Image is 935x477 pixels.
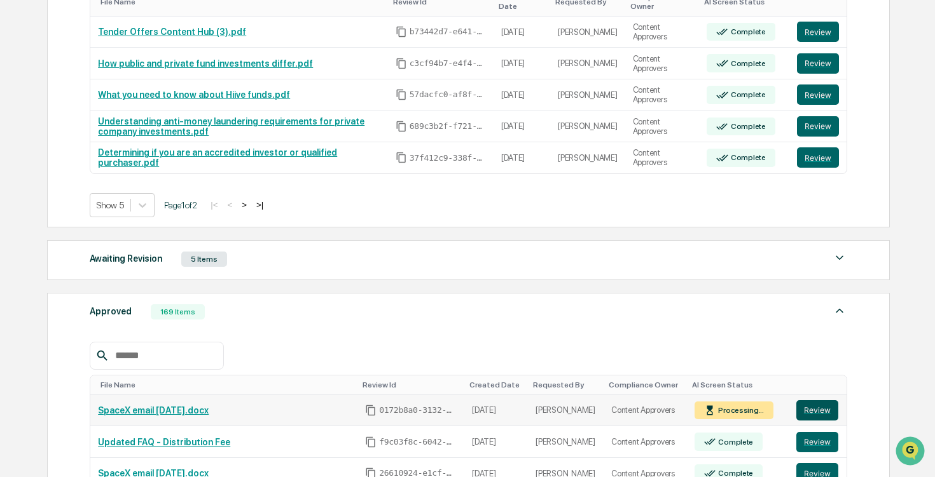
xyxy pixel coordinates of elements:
[464,395,528,427] td: [DATE]
[796,400,838,420] button: Review
[98,437,230,447] a: Updated FAQ - Distribution Fee
[728,90,766,99] div: Complete
[469,380,523,389] div: Toggle SortBy
[716,438,753,447] div: Complete
[365,405,377,416] span: Copy Id
[550,142,625,173] td: [PERSON_NAME]
[604,426,687,458] td: Content Approvers
[396,121,407,132] span: Copy Id
[100,380,352,389] div: Toggle SortBy
[13,97,36,120] img: 1746055101610-c473b297-6a78-478c-a979-82029cc54cd1
[797,53,839,74] button: Review
[410,153,486,163] span: 37f412c9-338f-42cb-99a2-e0de738d2756
[609,380,682,389] div: Toggle SortBy
[164,200,197,210] span: Page 1 of 2
[494,79,550,111] td: [DATE]
[796,432,839,452] a: Review
[396,152,407,163] span: Copy Id
[90,215,154,225] a: Powered byPylon
[625,17,700,48] td: Content Approvers
[625,48,700,79] td: Content Approvers
[43,110,161,120] div: We're available if you need us!
[33,58,210,71] input: Clear
[796,400,839,420] a: Review
[728,59,766,68] div: Complete
[692,380,784,389] div: Toggle SortBy
[410,121,486,131] span: 689c3b2f-f721-43d9-acbb-87360bc1cb55
[127,215,154,225] span: Pylon
[797,84,839,105] button: Review
[43,97,209,110] div: Start new chat
[533,380,599,389] div: Toggle SortBy
[207,199,221,210] button: |<
[98,147,337,168] a: Determining if you are an accredited investor or qualified purchaser.pdf
[625,111,700,143] td: Content Approvers
[98,27,246,37] a: Tender Offers Content Hub (3).pdf
[151,304,205,319] div: 169 Items
[13,161,23,171] div: 🖐️
[494,142,550,173] td: [DATE]
[13,185,23,196] div: 🔎
[716,406,764,415] div: Processing...
[410,27,486,37] span: b73442d7-e641-4851-8d6e-dc565f8ffc0a
[494,17,550,48] td: [DATE]
[728,27,766,36] div: Complete
[796,432,838,452] button: Review
[238,199,251,210] button: >
[550,79,625,111] td: [PERSON_NAME]
[223,199,236,210] button: <
[528,395,604,427] td: [PERSON_NAME]
[396,26,407,37] span: Copy Id
[25,160,82,173] span: Preclearance
[604,395,687,427] td: Content Approvers
[363,380,459,389] div: Toggle SortBy
[396,89,407,100] span: Copy Id
[832,250,847,265] img: caret
[98,405,209,415] a: SpaceX email [DATE].docx
[494,48,550,79] td: [DATE]
[410,90,486,100] span: 57dacfc0-af8f-40ac-b1d4-848c6e3b2a1b
[13,27,232,47] p: How can we help?
[92,161,102,171] div: 🗄️
[799,380,841,389] div: Toggle SortBy
[379,437,455,447] span: f9c03f8c-6042-496e-a3ec-67f7c49ba96e
[365,436,377,448] span: Copy Id
[410,58,486,69] span: c3cf94b7-e4f4-4a11-bdb7-54460614abdc
[8,155,87,178] a: 🖐️Preclearance
[728,122,766,131] div: Complete
[8,179,85,202] a: 🔎Data Lookup
[625,142,700,173] td: Content Approvers
[98,116,364,137] a: Understanding anti-money laundering requirements for private company investments.pdf
[181,252,227,267] div: 5 Items
[832,303,847,318] img: caret
[90,250,162,267] div: Awaiting Revision
[728,153,766,162] div: Complete
[98,58,313,69] a: How public and private fund investments differ.pdf
[797,22,839,42] button: Review
[797,116,839,137] button: Review
[625,79,700,111] td: Content Approvers
[396,58,407,69] span: Copy Id
[105,160,158,173] span: Attestations
[894,435,929,469] iframe: Open customer support
[98,90,290,100] a: What you need to know about Hiive funds.pdf
[528,426,604,458] td: [PERSON_NAME]
[797,147,839,168] button: Review
[87,155,163,178] a: 🗄️Attestations
[253,199,267,210] button: >|
[90,303,132,319] div: Approved
[550,17,625,48] td: [PERSON_NAME]
[550,48,625,79] td: [PERSON_NAME]
[379,405,455,415] span: 0172b8a0-3132-4615-a7bb-0e7985e24e9d
[550,111,625,143] td: [PERSON_NAME]
[494,111,550,143] td: [DATE]
[464,426,528,458] td: [DATE]
[216,101,232,116] button: Start new chat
